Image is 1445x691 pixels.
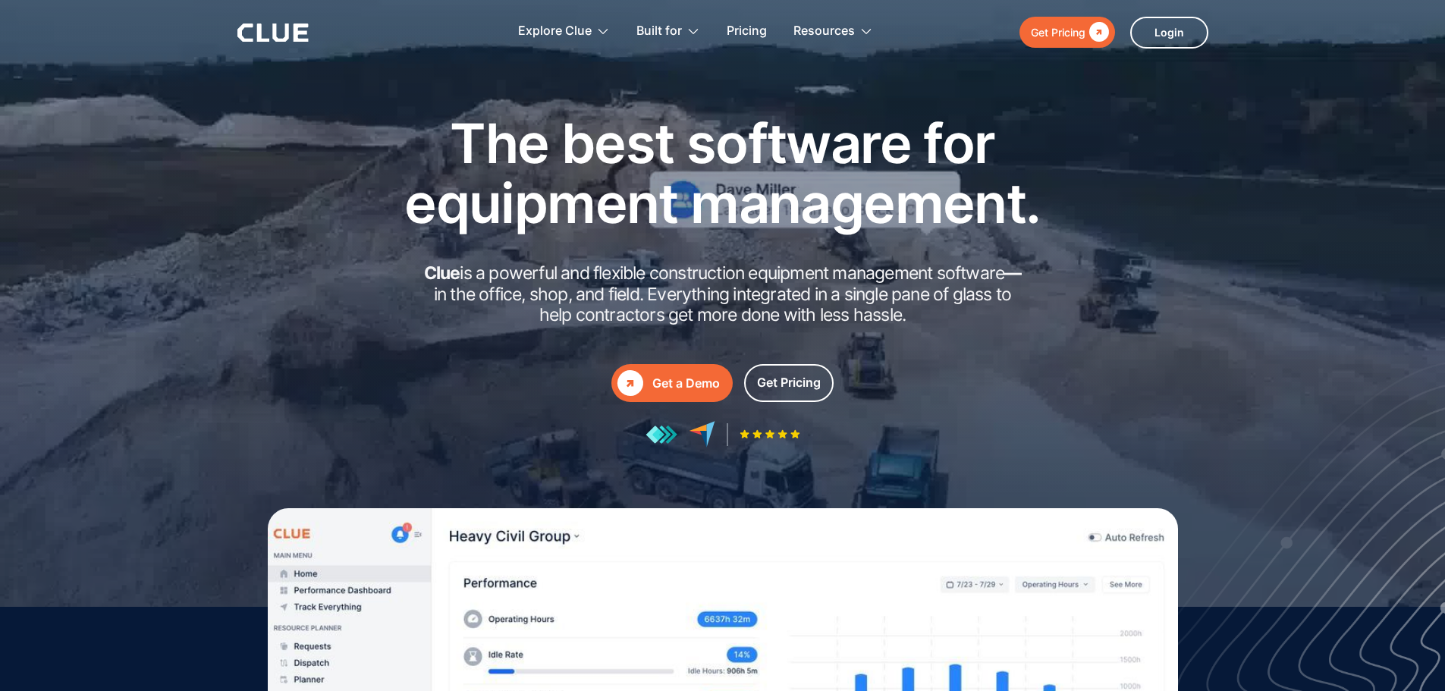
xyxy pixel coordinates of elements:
div:  [1085,23,1109,42]
img: reviews at capterra [689,421,715,448]
a: Login [1130,17,1208,49]
h2: is a powerful and flexible construction equipment management software in the office, shop, and fi... [419,263,1026,326]
h1: The best software for equipment management. [382,113,1064,233]
div: Built for [636,8,700,55]
div: Get Pricing [757,373,821,392]
div:  [617,370,643,396]
a: Get Pricing [744,364,834,402]
a: Get a Demo [611,364,733,402]
img: reviews at getapp [646,425,677,444]
img: Five-star rating icon [740,429,800,439]
div: Explore Clue [518,8,610,55]
div: Resources [793,8,873,55]
strong: Clue [424,262,460,284]
div: Resources [793,8,855,55]
div: Built for [636,8,682,55]
div: Explore Clue [518,8,592,55]
a: Pricing [727,8,767,55]
div: Get Pricing [1031,23,1085,42]
strong: — [1004,262,1021,284]
a: Get Pricing [1019,17,1115,48]
div: Get a Demo [652,374,720,393]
